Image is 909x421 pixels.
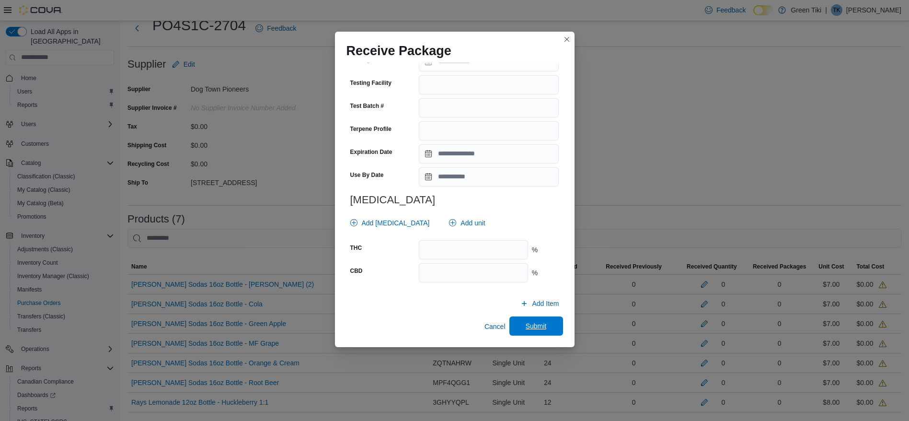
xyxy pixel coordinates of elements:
div: % [532,268,559,278]
input: Press the down key to open a popover containing a calendar. [419,144,559,164]
span: Cancel [484,322,506,331]
button: Add unit [445,213,489,233]
label: Use By Date [350,171,384,179]
span: Add unit [460,218,485,228]
button: Add Item [517,294,563,313]
span: Submit [526,321,547,331]
input: Press the down key to open a popover containing a calendar. [419,167,559,187]
button: Submit [509,316,563,336]
span: Add [MEDICAL_DATA] [362,218,430,228]
button: Closes this modal window [561,34,573,45]
label: Test Batch # [350,102,384,110]
h1: Receive Package [346,43,451,58]
h3: [MEDICAL_DATA] [350,194,559,206]
button: Cancel [481,317,509,336]
label: THC [350,244,362,252]
div: % [532,245,559,255]
label: CBD [350,267,363,275]
label: Terpene Profile [350,125,391,133]
span: Add Item [532,299,559,308]
button: Add [MEDICAL_DATA] [346,213,434,233]
label: Testing Facility [350,79,391,87]
label: Expiration Date [350,148,392,156]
